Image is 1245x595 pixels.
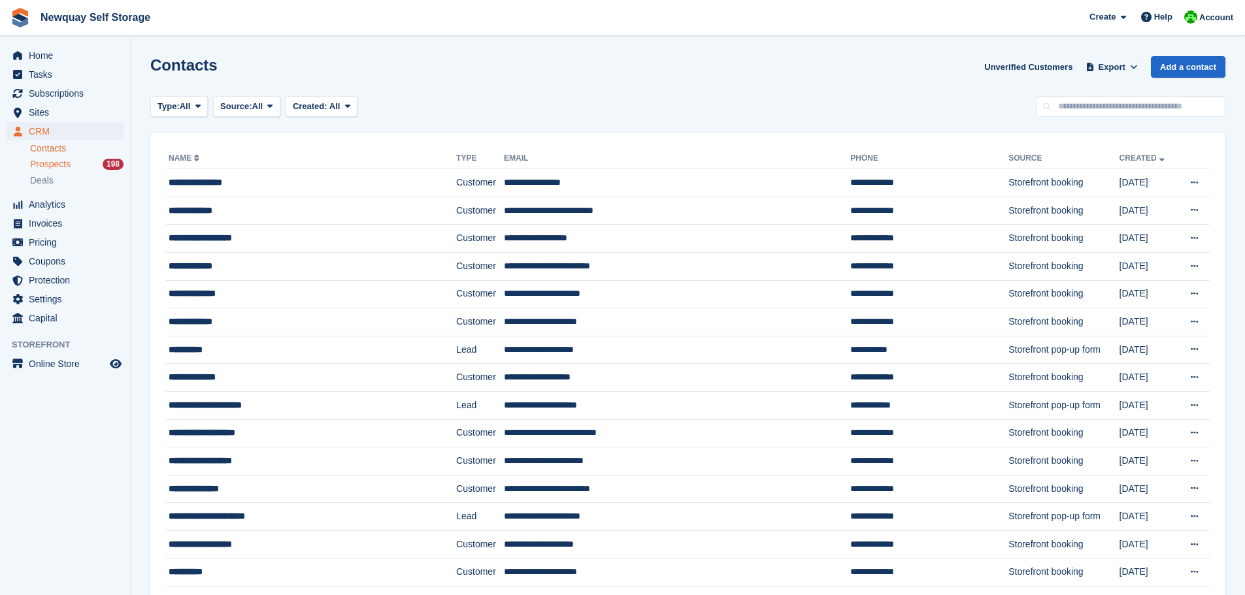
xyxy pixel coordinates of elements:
[7,355,124,373] a: menu
[456,475,504,503] td: Customer
[252,100,263,113] span: All
[1120,336,1177,364] td: [DATE]
[1151,56,1225,78] a: Add a contact
[29,355,107,373] span: Online Store
[7,309,124,327] a: menu
[1008,169,1119,197] td: Storefront booking
[1008,419,1119,447] td: Storefront booking
[1120,169,1177,197] td: [DATE]
[1154,10,1172,24] span: Help
[1008,225,1119,253] td: Storefront booking
[1008,308,1119,336] td: Storefront booking
[329,101,340,111] span: All
[29,65,107,84] span: Tasks
[108,356,124,372] a: Preview store
[1120,475,1177,503] td: [DATE]
[1008,558,1119,587] td: Storefront booking
[1008,197,1119,225] td: Storefront booking
[213,96,280,118] button: Source: All
[35,7,156,28] a: Newquay Self Storage
[456,530,504,558] td: Customer
[1120,225,1177,253] td: [DATE]
[29,103,107,121] span: Sites
[1199,11,1233,24] span: Account
[29,122,107,140] span: CRM
[1008,280,1119,308] td: Storefront booking
[1008,336,1119,364] td: Storefront pop-up form
[456,447,504,475] td: Customer
[150,56,218,74] h1: Contacts
[30,158,71,170] span: Prospects
[1008,391,1119,419] td: Storefront pop-up form
[7,233,124,251] a: menu
[29,214,107,233] span: Invoices
[850,148,1008,169] th: Phone
[10,8,30,27] img: stora-icon-8386f47178a22dfd0bd8f6a31ec36ba5ce8667c1dd55bd0f319d3a0aa187defe.svg
[29,290,107,308] span: Settings
[1120,197,1177,225] td: [DATE]
[456,148,504,169] th: Type
[30,142,124,155] a: Contacts
[1120,364,1177,392] td: [DATE]
[29,84,107,103] span: Subscriptions
[504,148,850,169] th: Email
[103,159,124,170] div: 198
[7,84,124,103] a: menu
[1120,419,1177,447] td: [DATE]
[1008,447,1119,475] td: Storefront booking
[456,252,504,280] td: Customer
[456,419,504,447] td: Customer
[1008,475,1119,503] td: Storefront booking
[456,197,504,225] td: Customer
[29,309,107,327] span: Capital
[1120,391,1177,419] td: [DATE]
[220,100,252,113] span: Source:
[180,100,191,113] span: All
[7,122,124,140] a: menu
[1120,503,1177,531] td: [DATE]
[29,195,107,214] span: Analytics
[7,103,124,121] a: menu
[30,174,124,187] a: Deals
[1120,447,1177,475] td: [DATE]
[1120,530,1177,558] td: [DATE]
[979,56,1078,78] a: Unverified Customers
[150,96,208,118] button: Type: All
[456,503,504,531] td: Lead
[456,336,504,364] td: Lead
[1120,558,1177,587] td: [DATE]
[456,558,504,587] td: Customer
[29,233,107,251] span: Pricing
[1099,61,1125,74] span: Export
[29,252,107,270] span: Coupons
[456,280,504,308] td: Customer
[29,271,107,289] span: Protection
[1089,10,1116,24] span: Create
[456,308,504,336] td: Customer
[7,195,124,214] a: menu
[30,174,54,187] span: Deals
[7,46,124,65] a: menu
[1008,503,1119,531] td: Storefront pop-up form
[7,214,124,233] a: menu
[1120,153,1167,163] a: Created
[7,271,124,289] a: menu
[1008,364,1119,392] td: Storefront booking
[7,65,124,84] a: menu
[293,101,327,111] span: Created:
[456,391,504,419] td: Lead
[7,290,124,308] a: menu
[30,157,124,171] a: Prospects 198
[12,338,130,351] span: Storefront
[1008,530,1119,558] td: Storefront booking
[456,169,504,197] td: Customer
[1120,252,1177,280] td: [DATE]
[1120,280,1177,308] td: [DATE]
[1120,308,1177,336] td: [DATE]
[286,96,357,118] button: Created: All
[7,252,124,270] a: menu
[158,100,180,113] span: Type:
[1008,148,1119,169] th: Source
[456,364,504,392] td: Customer
[1083,56,1140,78] button: Export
